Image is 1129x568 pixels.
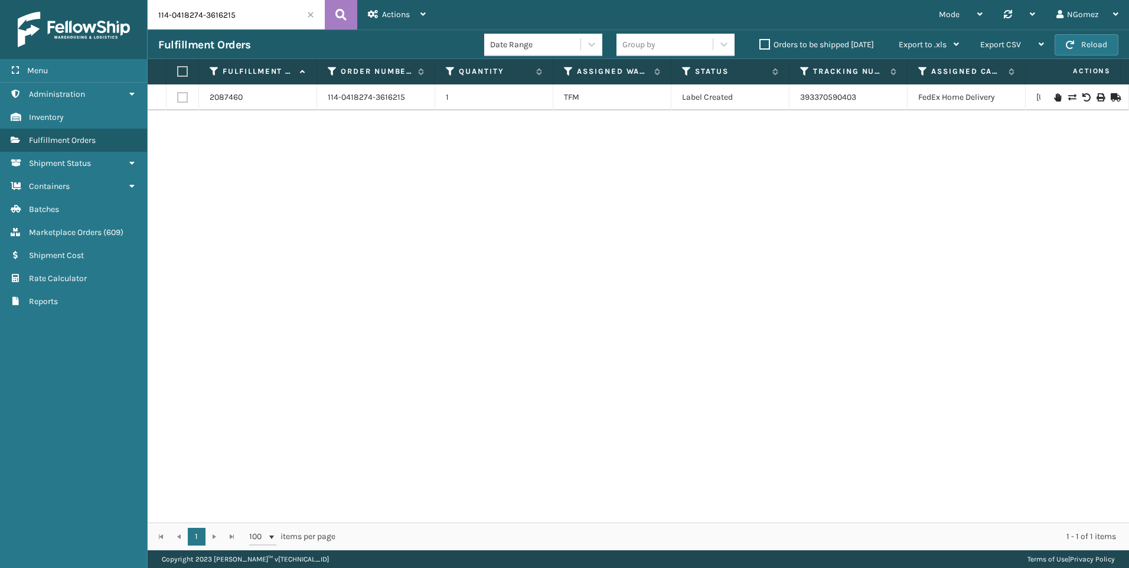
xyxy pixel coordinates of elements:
[1055,34,1118,56] button: Reload
[980,40,1021,50] span: Export CSV
[1097,93,1104,102] i: Print Label
[27,66,48,76] span: Menu
[1068,93,1075,102] i: Change shipping
[29,250,84,260] span: Shipment Cost
[29,273,87,283] span: Rate Calculator
[931,66,1003,77] label: Assigned Carrier Service
[29,181,70,191] span: Containers
[103,227,123,237] span: ( 609 )
[162,550,329,568] p: Copyright 2023 [PERSON_NAME]™ v [TECHNICAL_ID]
[671,84,789,110] td: Label Created
[577,66,648,77] label: Assigned Warehouse
[249,531,267,543] span: 100
[1027,555,1068,563] a: Terms of Use
[352,531,1116,543] div: 1 - 1 of 1 items
[223,66,294,77] label: Fulfillment Order Id
[188,528,205,546] a: 1
[341,66,412,77] label: Order Number
[29,204,59,214] span: Batches
[622,38,655,51] div: Group by
[800,92,856,102] a: 393370590403
[1070,555,1115,563] a: Privacy Policy
[29,296,58,306] span: Reports
[29,89,85,99] span: Administration
[29,227,102,237] span: Marketplace Orders
[29,135,96,145] span: Fulfillment Orders
[813,66,885,77] label: Tracking Number
[29,158,91,168] span: Shipment Status
[490,38,582,51] div: Date Range
[1054,93,1061,102] i: On Hold
[899,40,947,50] span: Export to .xls
[435,84,553,110] td: 1
[328,92,405,103] a: 114-0418274-3616215
[158,38,250,52] h3: Fulfillment Orders
[1036,61,1118,81] span: Actions
[759,40,874,50] label: Orders to be shipped [DATE]
[695,66,766,77] label: Status
[908,84,1026,110] td: FedEx Home Delivery
[1027,550,1115,568] div: |
[1111,93,1118,102] i: Mark as Shipped
[210,92,243,103] a: 2087460
[1082,93,1089,102] i: Void Label
[382,9,410,19] span: Actions
[249,528,335,546] span: items per page
[459,66,530,77] label: Quantity
[29,112,64,122] span: Inventory
[553,84,671,110] td: TFM
[939,9,960,19] span: Mode
[18,12,130,47] img: logo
